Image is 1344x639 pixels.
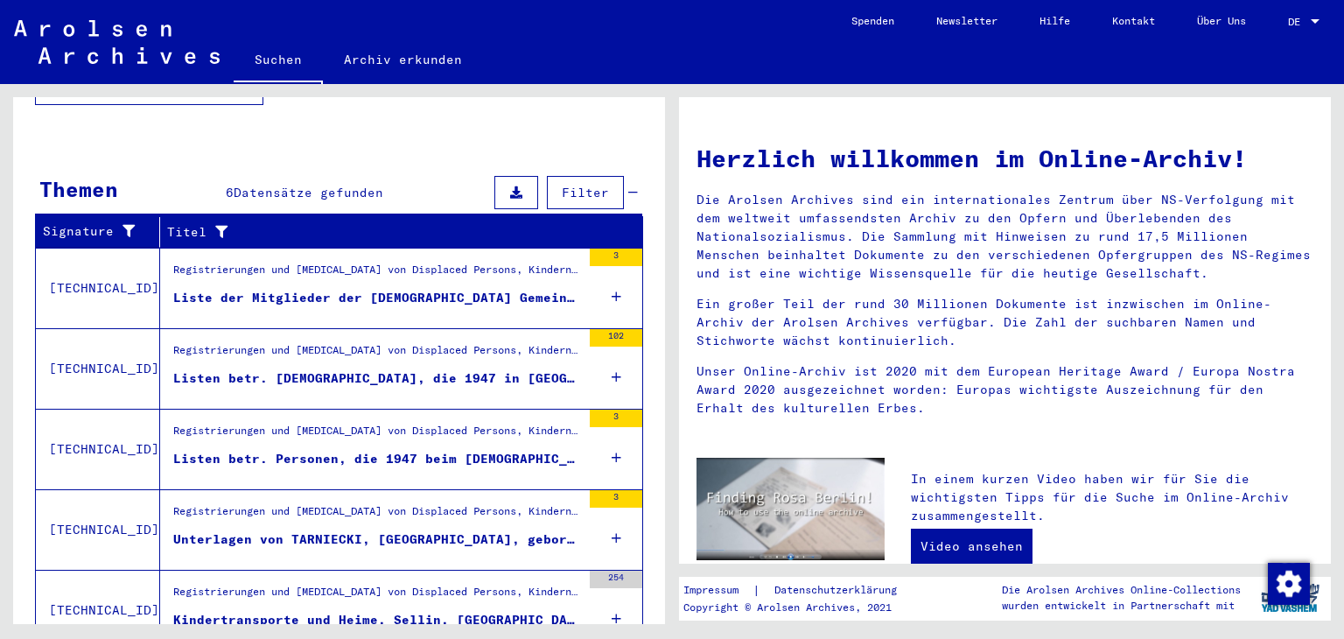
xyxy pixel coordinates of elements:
[167,218,621,246] div: Titel
[911,470,1313,525] p: In einem kurzen Video haben wir für Sie die wichtigsten Tipps für die Suche im Online-Archiv zusa...
[36,248,160,328] td: [TECHNICAL_ID]
[36,489,160,570] td: [TECHNICAL_ID]
[1268,563,1310,605] img: Zustimmung ändern
[683,581,752,600] a: Impressum
[590,490,642,508] div: 3
[173,584,581,608] div: Registrierungen und [MEDICAL_DATA] von Displaced Persons, Kindern und Vermissten > Kindersuchdien...
[590,249,642,266] div: 3
[43,222,137,241] div: Signature
[39,173,118,205] div: Themen
[43,218,159,246] div: Signature
[173,369,581,388] div: Listen betr. [DEMOGRAPHIC_DATA], die 1947 in [GEOGRAPHIC_DATA], [GEOGRAPHIC_DATA], [GEOGRAPHIC_DA...
[167,223,599,242] div: Titel
[562,185,609,200] span: Filter
[234,39,323,84] a: Suchen
[173,530,581,549] div: Unterlagen von TARNIECKI, [GEOGRAPHIC_DATA], geboren am [DEMOGRAPHIC_DATA], geboren in [GEOGRAPHI...
[1002,582,1241,598] p: Die Arolsen Archives Online-Collections
[696,295,1313,350] p: Ein großer Teil der rund 30 Millionen Dokumente ist inzwischen im Online-Archiv der Arolsen Archi...
[173,450,581,468] div: Listen betr. Personen, die 1947 beim [DEMOGRAPHIC_DATA] Komitee in Utting/Ammersee gemeldet waren...
[173,503,581,528] div: Registrierungen und [MEDICAL_DATA] von Displaced Persons, Kindern und Vermissten > Unterstützungs...
[226,185,234,200] span: 6
[696,458,885,560] img: video.jpg
[683,600,918,615] p: Copyright © Arolsen Archives, 2021
[1288,16,1307,28] span: DE
[683,581,918,600] div: |
[696,191,1313,283] p: Die Arolsen Archives sind ein internationales Zentrum über NS-Verfolgung mit dem weltweit umfasse...
[173,342,581,367] div: Registrierungen und [MEDICAL_DATA] von Displaced Persons, Kindern und Vermissten > Aufenthalts- u...
[323,39,483,81] a: Archiv erkunden
[760,581,918,600] a: Datenschutzerklärung
[1002,598,1241,614] p: wurden entwickelt in Partnerschaft mit
[173,289,581,307] div: Liste der Mitglieder der [DEMOGRAPHIC_DATA] Gemeinde in [GEOGRAPHIC_DATA]
[14,20,220,64] img: Arolsen_neg.svg
[590,571,642,588] div: 254
[173,262,581,286] div: Registrierungen und [MEDICAL_DATA] von Displaced Persons, Kindern und Vermissten > Aufenthalts- u...
[590,329,642,347] div: 102
[696,140,1313,177] h1: Herzlich willkommen im Online-Archiv!
[1267,562,1309,604] div: Zustimmung ändern
[173,423,581,447] div: Registrierungen und [MEDICAL_DATA] von Displaced Persons, Kindern und Vermissten > Aufenthalts- u...
[547,176,624,209] button: Filter
[590,410,642,427] div: 3
[234,185,383,200] span: Datensätze gefunden
[173,611,581,629] div: Kindertransporte und Heime, Sellin, [GEOGRAPHIC_DATA], [GEOGRAPHIC_DATA], [GEOGRAPHIC_DATA], [GEO...
[696,362,1313,418] p: Unser Online-Archiv ist 2020 mit dem European Heritage Award / Europa Nostra Award 2020 ausgezeic...
[1257,576,1323,620] img: yv_logo.png
[911,529,1032,564] a: Video ansehen
[36,409,160,489] td: [TECHNICAL_ID]
[36,328,160,409] td: [TECHNICAL_ID]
